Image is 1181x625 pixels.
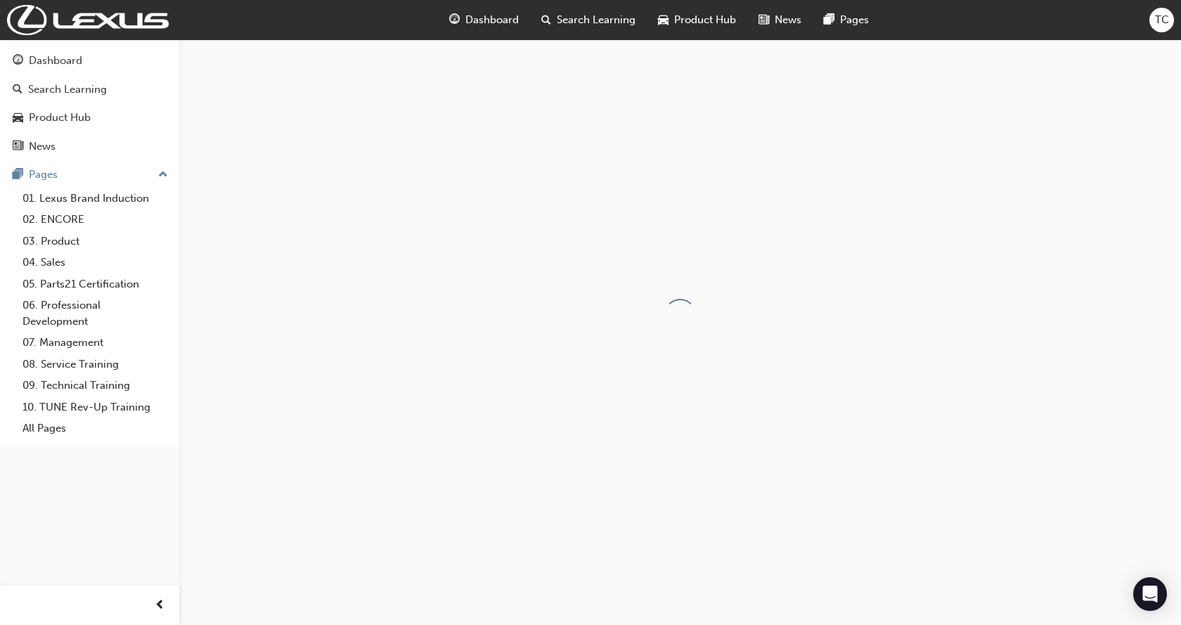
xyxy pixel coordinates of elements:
[17,418,174,439] a: All Pages
[759,11,769,29] span: news-icon
[647,6,747,34] a: car-iconProduct Hub
[530,6,647,34] a: search-iconSearch Learning
[6,162,174,188] button: Pages
[1133,577,1167,611] div: Open Intercom Messenger
[7,5,169,35] img: Trak
[17,354,174,375] a: 08. Service Training
[557,12,635,28] span: Search Learning
[13,55,23,67] span: guage-icon
[29,167,58,183] div: Pages
[658,11,669,29] span: car-icon
[6,48,174,74] a: Dashboard
[155,597,165,614] span: prev-icon
[29,110,91,126] div: Product Hub
[17,252,174,273] a: 04. Sales
[674,12,736,28] span: Product Hub
[17,188,174,210] a: 01. Lexus Brand Induction
[840,12,869,28] span: Pages
[17,397,174,418] a: 10. TUNE Rev-Up Training
[813,6,880,34] a: pages-iconPages
[17,332,174,354] a: 07. Management
[775,12,801,28] span: News
[17,273,174,295] a: 05. Parts21 Certification
[17,295,174,332] a: 06. Professional Development
[13,112,23,124] span: car-icon
[13,169,23,181] span: pages-icon
[465,12,519,28] span: Dashboard
[1149,8,1174,32] button: TC
[29,53,82,69] div: Dashboard
[17,231,174,252] a: 03. Product
[28,82,107,98] div: Search Learning
[438,6,530,34] a: guage-iconDashboard
[158,166,168,184] span: up-icon
[6,45,174,162] button: DashboardSearch LearningProduct HubNews
[6,134,174,160] a: News
[824,11,834,29] span: pages-icon
[17,209,174,231] a: 02. ENCORE
[13,84,22,96] span: search-icon
[29,138,56,155] div: News
[17,375,174,397] a: 09. Technical Training
[747,6,813,34] a: news-iconNews
[1155,12,1169,28] span: TC
[6,105,174,131] a: Product Hub
[13,141,23,153] span: news-icon
[541,11,551,29] span: search-icon
[449,11,460,29] span: guage-icon
[6,77,174,103] a: Search Learning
